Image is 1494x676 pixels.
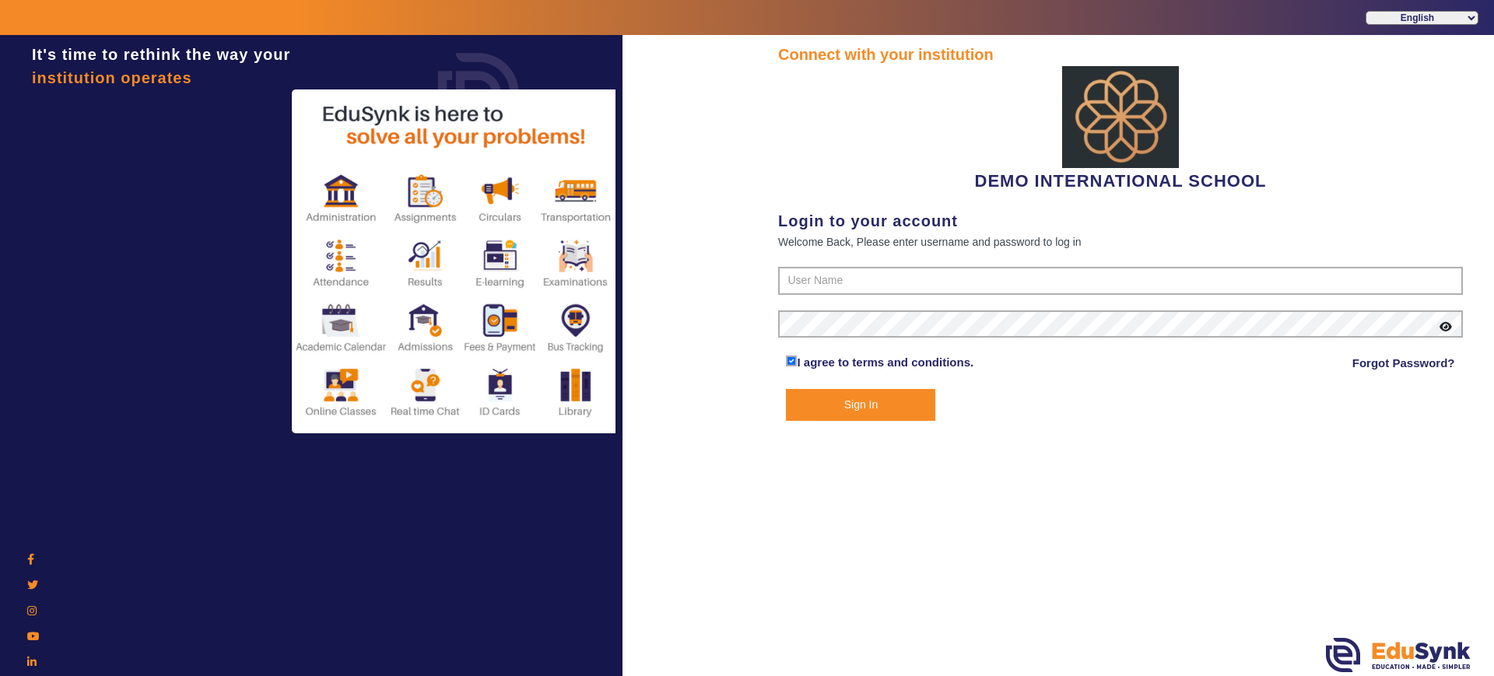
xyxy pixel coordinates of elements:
[778,233,1463,251] div: Welcome Back, Please enter username and password to log in
[1326,638,1471,672] img: edusynk.png
[420,35,537,152] img: login.png
[1062,66,1179,168] img: abdd4561-dfa5-4bc5-9f22-bd710a8d2831
[778,267,1463,295] input: User Name
[778,209,1463,233] div: Login to your account
[786,389,935,421] button: Sign In
[32,69,192,86] span: institution operates
[778,43,1463,66] div: Connect with your institution
[32,46,290,63] span: It's time to rethink the way your
[1352,354,1455,373] a: Forgot Password?
[797,356,973,369] a: I agree to terms and conditions.
[778,66,1463,194] div: DEMO INTERNATIONAL SCHOOL
[292,89,619,433] img: login2.png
